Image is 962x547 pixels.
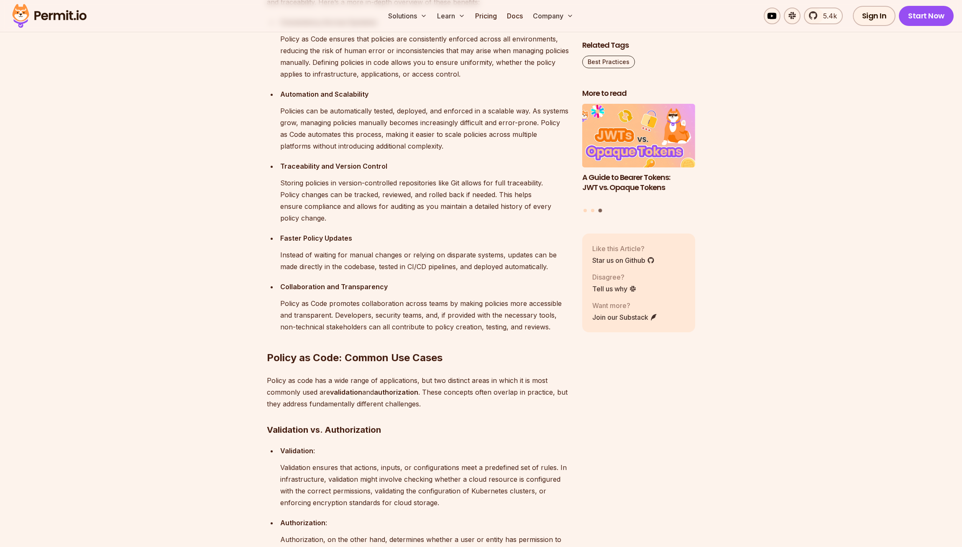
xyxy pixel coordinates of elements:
h3: A Guide to Bearer Tokens: JWT vs. Opaque Tokens [582,172,695,193]
a: Sign In [853,6,896,26]
strong: Collaboration and Transparency [280,282,388,291]
button: Go to slide 2 [591,208,594,212]
p: Validation ensures that actions, inputs, or configurations meet a predefined set of rules. In inf... [280,462,569,508]
a: A Guide to Bearer Tokens: JWT vs. Opaque TokensA Guide to Bearer Tokens: JWT vs. Opaque Tokens [582,104,695,203]
h2: Policy as Code: Common Use Cases [267,318,569,365]
p: Want more? [592,300,658,310]
button: Learn [434,8,468,24]
li: 3 of 3 [582,104,695,203]
a: Docs [504,8,526,24]
a: Best Practices [582,56,635,68]
a: Tell us why [592,283,637,293]
p: : [280,445,569,457]
strong: validation [330,388,362,396]
a: Join our Substack [592,312,658,322]
strong: Traceability and Version Control [280,162,387,170]
strong: Validation vs. Authorization [267,425,381,435]
strong: Automation and Scalability [280,90,368,98]
button: Go to slide 1 [583,208,587,212]
a: 5.4k [804,8,843,24]
p: Disagree? [592,272,637,282]
strong: authorization [374,388,418,396]
strong: Authorization [280,519,325,527]
p: Policies can be automatically tested, deployed, and enforced in a scalable way. As systems grow, ... [280,105,569,152]
strong: Faster Policy Updates [280,234,352,242]
button: Company [530,8,577,24]
p: Like this Article? [592,243,655,253]
h2: Related Tags [582,40,695,51]
img: A Guide to Bearer Tokens: JWT vs. Opaque Tokens [582,104,695,167]
p: : [280,517,569,529]
a: Start Now [899,6,954,26]
p: Policy as Code ensures that policies are consistently enforced across all environments, reducing ... [280,33,569,80]
img: Permit logo [8,2,90,30]
a: Pricing [472,8,500,24]
button: Solutions [385,8,430,24]
a: Star us on Github [592,255,655,265]
span: 5.4k [818,11,837,21]
p: Policy as code has a wide range of applications, but two distinct areas in which it is most commo... [267,375,569,410]
div: Posts [582,104,695,213]
p: Policy as Code promotes collaboration across teams by making policies more accessible and transpa... [280,298,569,333]
button: Go to slide 3 [598,208,602,212]
p: Storing policies in version-controlled repositories like Git allows for full traceability. Policy... [280,177,569,224]
strong: Validation [280,447,313,455]
h2: More to read [582,88,695,99]
p: Instead of waiting for manual changes or relying on disparate systems, updates can be made direct... [280,249,569,272]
